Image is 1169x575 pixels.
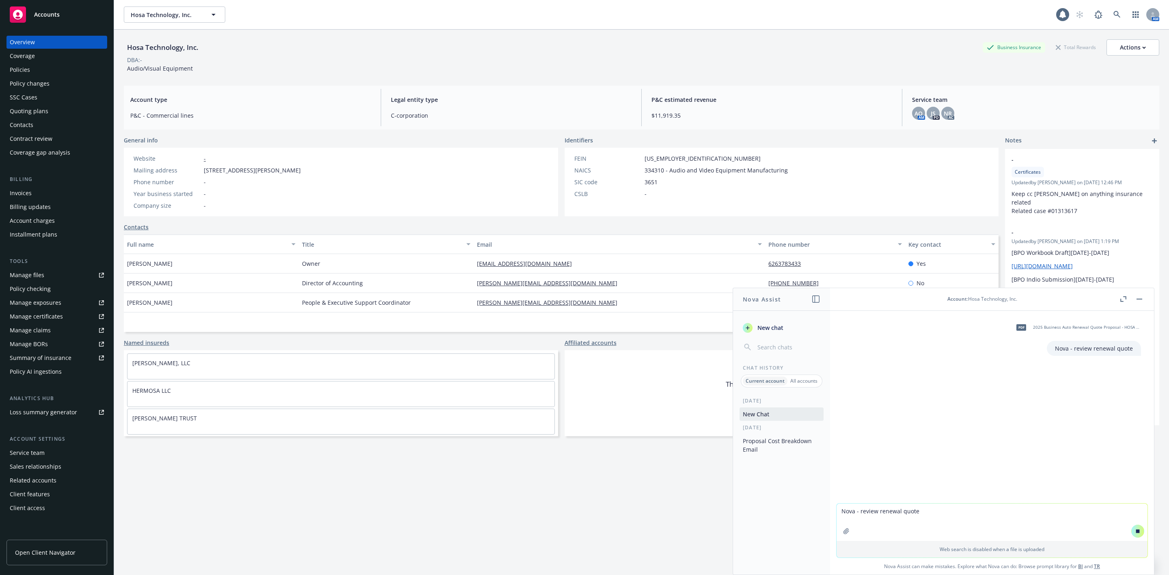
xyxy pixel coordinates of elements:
[1012,262,1073,270] a: [URL][DOMAIN_NAME]
[651,111,892,120] span: $11,919.35
[10,132,52,145] div: Contract review
[477,299,624,306] a: [PERSON_NAME][EMAIL_ADDRESS][DOMAIN_NAME]
[947,295,1017,302] div: : Hosa Technology, Inc.
[917,279,924,287] span: No
[10,351,71,364] div: Summary of insurance
[743,295,781,304] h1: Nova Assist
[10,214,55,227] div: Account charges
[1012,275,1153,284] p: [BPO Indio Submission][DATE]-[DATE]
[10,200,51,213] div: Billing updates
[768,279,825,287] a: [PHONE_NUMBER]
[651,95,892,104] span: P&C estimated revenue
[733,424,830,431] div: [DATE]
[768,260,807,267] a: 6263783433
[1016,324,1026,330] span: pdf
[1012,228,1132,237] span: -
[134,178,201,186] div: Phone number
[127,240,287,249] div: Full name
[6,228,107,241] a: Installment plans
[6,296,107,309] a: Manage exposures
[10,228,57,241] div: Installment plans
[6,36,107,49] a: Overview
[132,414,197,422] a: [PERSON_NAME] TRUST
[6,3,107,26] a: Accounts
[947,295,967,302] span: Account
[1005,149,1159,222] div: -CertificatesUpdatedby [PERSON_NAME] on [DATE] 12:46 PMKeep cc [PERSON_NAME] on anything insuranc...
[127,259,173,268] span: [PERSON_NAME]
[740,434,824,456] button: Proposal Cost Breakdown Email
[841,546,1143,553] p: Web search is disabled when a file is uploaded
[931,109,936,118] span: JS
[6,282,107,295] a: Policy checking
[10,338,48,351] div: Manage BORs
[124,223,149,231] a: Contacts
[740,407,824,421] button: New Chat
[1052,42,1100,52] div: Total Rewards
[6,446,107,459] a: Service team
[1012,179,1153,186] span: Updated by [PERSON_NAME] on [DATE] 12:46 PM
[1015,168,1041,176] span: Certificates
[204,190,206,198] span: -
[10,488,50,501] div: Client features
[6,474,107,487] a: Related accounts
[10,446,45,459] div: Service team
[134,166,201,174] div: Mailing address
[10,36,35,49] div: Overview
[833,558,1151,575] span: Nova Assist can make mistakes. Explore what Nova can do: Browse prompt library for and
[124,136,158,144] span: General info
[134,201,201,210] div: Company size
[765,235,905,254] button: Phone number
[474,235,765,254] button: Email
[912,95,1153,104] span: Service team
[6,146,107,159] a: Coverage gap analysis
[645,178,658,186] span: 3651
[574,190,641,198] div: CSLB
[15,548,75,557] span: Open Client Navigator
[905,235,999,254] button: Key contact
[124,6,225,23] button: Hosa Technology, Inc.
[1012,248,1153,257] p: [BPO Workbook Draft][DATE]-[DATE]
[1120,40,1146,55] div: Actions
[1078,563,1083,570] a: BI
[726,379,837,389] span: There are no affiliated accounts yet
[127,298,173,307] span: [PERSON_NAME]
[204,178,206,186] span: -
[740,321,824,335] button: New chat
[10,146,70,159] div: Coverage gap analysis
[6,63,107,76] a: Policies
[1005,136,1022,146] span: Notes
[1055,344,1133,353] p: Nova - review renewal quote
[130,111,371,120] span: P&C - Commercial lines
[204,201,206,210] span: -
[6,91,107,104] a: SSC Cases
[10,63,30,76] div: Policies
[1109,6,1125,23] a: Search
[10,50,35,62] div: Coverage
[124,338,169,347] a: Named insureds
[302,298,411,307] span: People & Executive Support Coordinator
[391,95,632,104] span: Legal entity type
[1033,325,1139,330] span: 2025 Business Auto Renewal Quote Proposal - HOSA TECHNOLOGY INC.pdf
[6,502,107,515] a: Client access
[132,387,171,394] a: HERMOSA LLC
[6,105,107,118] a: Quoting plans
[6,132,107,145] a: Contract review
[645,166,788,174] span: 334310 - Audio and Video Equipment Manufacturing
[6,77,107,90] a: Policy changes
[6,460,107,473] a: Sales relationships
[124,42,202,53] div: Hosa Technology, Inc.
[574,154,641,163] div: FEIN
[34,11,60,18] span: Accounts
[299,235,474,254] button: Title
[1094,563,1100,570] a: TR
[1005,222,1159,334] div: -Updatedby [PERSON_NAME] on [DATE] 1:19 PM[BPO Workbook Draft][DATE]-[DATE][URL][DOMAIN_NAME][BPO...
[204,155,206,162] a: -
[1012,238,1153,245] span: Updated by [PERSON_NAME] on [DATE] 1:19 PM
[6,435,107,443] div: Account settings
[10,105,48,118] div: Quoting plans
[6,187,107,200] a: Invoices
[983,42,1045,52] div: Business Insurance
[131,11,201,19] span: Hosa Technology, Inc.
[127,279,173,287] span: [PERSON_NAME]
